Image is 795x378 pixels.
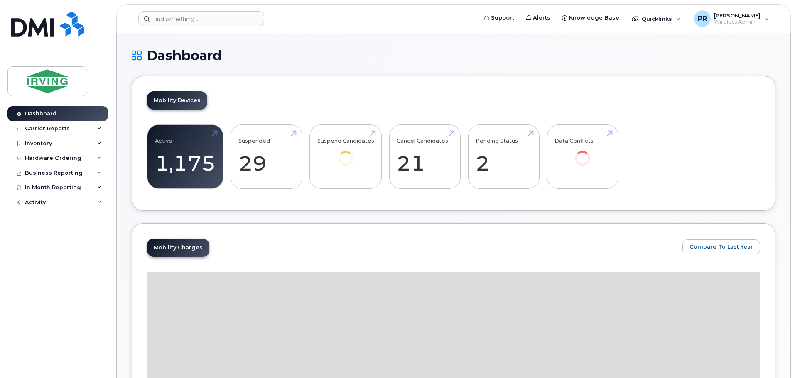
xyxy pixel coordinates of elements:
span: Compare To Last Year [689,243,753,251]
a: Suspended 29 [238,129,294,184]
a: Mobility Charges [147,239,209,257]
a: Cancel Candidates 21 [397,129,453,184]
button: Compare To Last Year [682,239,760,254]
a: Pending Status 2 [476,129,532,184]
h1: Dashboard [132,48,775,63]
a: Suspend Candidates [317,129,374,177]
a: Data Conflicts [555,129,611,177]
a: Mobility Devices [147,91,207,110]
a: Active 1,175 [155,129,216,184]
